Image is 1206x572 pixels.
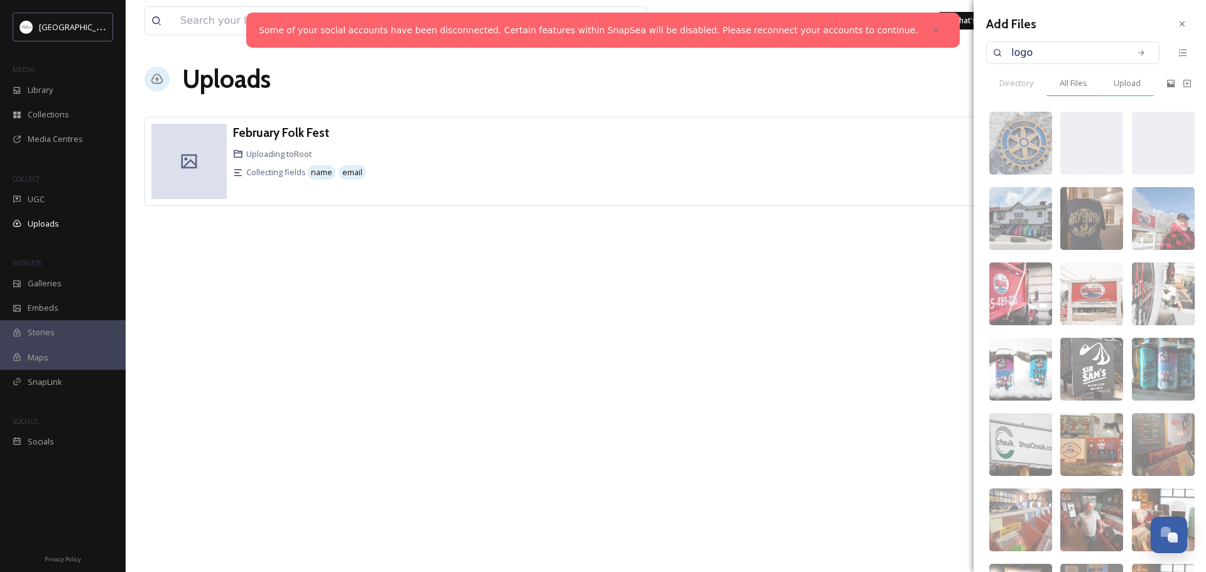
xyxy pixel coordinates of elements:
input: Search your library [174,7,544,35]
span: Uploading to [246,148,312,160]
img: 2c335600-c3ae-4256-a8c4-1325a519a945.jpg [1060,262,1123,325]
span: [GEOGRAPHIC_DATA] [39,21,119,33]
span: email [342,166,362,178]
span: UGC [28,193,45,205]
img: e2f2292d-e815-4633-946f-8e382c7af0fa.jpg [1060,488,1123,551]
span: Collections [28,109,69,121]
span: WIDGETS [13,258,41,267]
img: dbf1e644-f859-4e98-a0a3-a9e97dddb1b6.jpg [1060,187,1123,250]
span: SOCIALS [13,416,38,426]
span: name [311,166,332,178]
span: Media Centres [28,133,83,145]
span: Embeds [28,302,58,314]
a: What's New [938,12,1001,30]
img: 0e7cb497-7ae8-460e-92b0-bc4b130e756a.jpg [989,112,1052,175]
a: February Folk Fest [233,124,329,142]
h3: February Folk Fest [233,125,329,140]
span: SnapLink [28,376,62,388]
a: Privacy Policy [45,551,81,566]
img: cc9f537c-6896-4b11-b117-0fca17be77b4.jpg [989,413,1052,476]
img: 3e301298-b7e1-40d8-9a6a-7c0897791cc0.jpg [989,338,1052,401]
span: All Files [1060,77,1087,89]
span: Galleries [28,278,62,289]
a: Root [294,148,312,159]
a: Some of your social accounts have been disconnected. Certain features within SnapSea will be disa... [259,24,918,37]
span: Collecting fields [246,166,306,178]
img: 14b38178-f7d2-4c67-bf84-f52e9dfba9d0.jpg [1132,262,1195,325]
span: Privacy Policy [45,555,81,563]
button: Open Chat [1151,517,1187,553]
span: Library [28,84,53,96]
img: Frame%2013.png [20,21,33,33]
span: Upload [1114,77,1141,89]
img: 3dd6a079-9dd9-413f-9b12-8803ae879414.jpg [989,187,1052,250]
span: MEDIA [13,65,35,74]
span: Stories [28,326,55,338]
img: 9f1fd7a5-3aea-4b62-8648-23480ca51877.jpg [1060,338,1123,401]
img: 30f80a71-a88e-404b-a900-e523954e4eca.jpg [989,262,1052,325]
span: Socials [28,436,54,448]
img: 8a3c386e-4e19-47c7-8d4d-fa22332a1300.jpg [1132,413,1195,476]
span: Directory [999,77,1033,89]
img: 9b966db1-f469-4bc7-894c-254dc7a06a6c.jpg [989,488,1052,551]
a: Uploads [182,60,271,98]
img: 6a4973f8-1ade-4362-9176-905e069aed73.jpg [1132,488,1195,551]
img: 69137a93-5ea5-4e68-83bd-0e5266a86c02.jpg [1132,338,1195,401]
a: View all files [567,8,640,33]
span: Uploads [28,218,59,230]
img: 214ee605-7136-4ee1-8cbe-a8b2707bd58d.jpg [1132,187,1195,250]
span: COLLECT [13,174,40,183]
span: Maps [28,352,48,364]
img: 400ee6e7-0184-4154-9029-9e606587e374.jpg [1060,413,1123,476]
h3: Add Files [986,15,1036,33]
